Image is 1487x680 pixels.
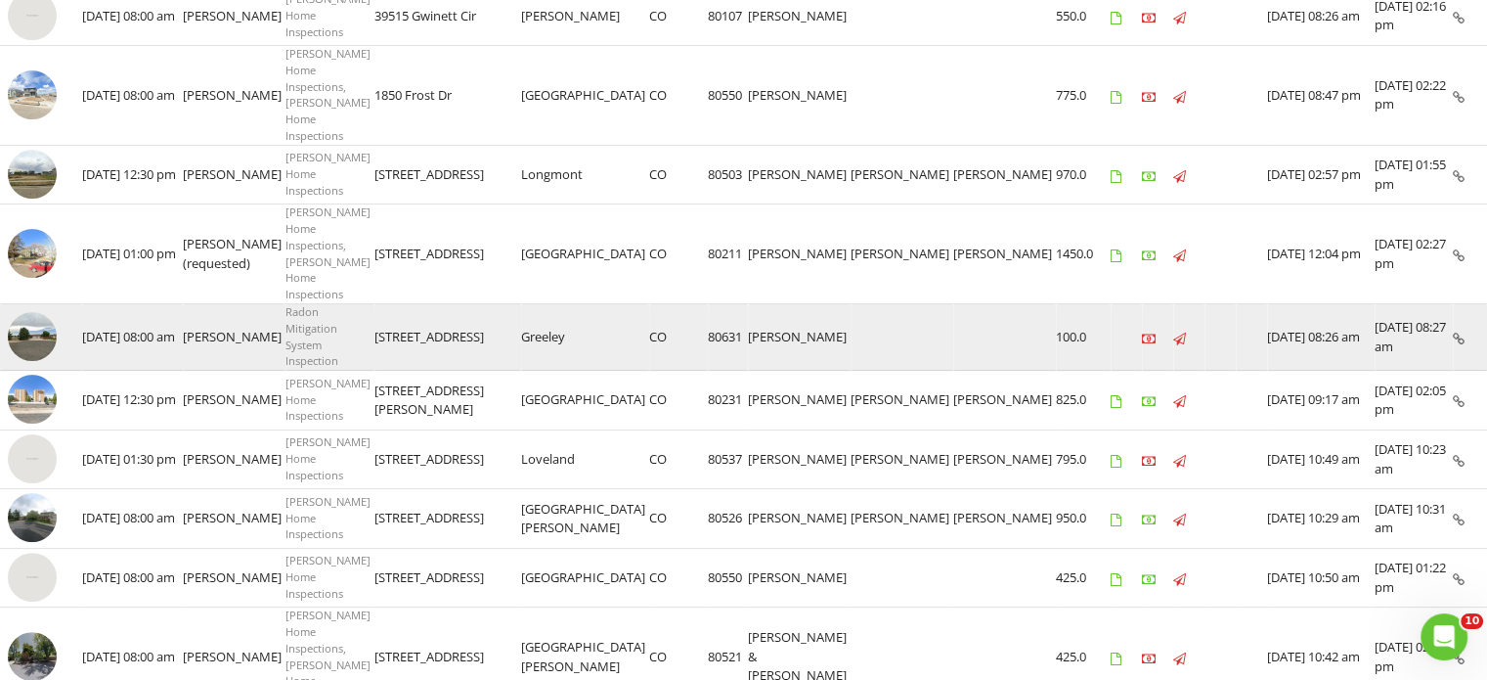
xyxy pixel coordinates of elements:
[649,204,708,304] td: CO
[285,494,371,542] span: [PERSON_NAME] Home Inspections
[851,145,953,204] td: [PERSON_NAME]
[748,548,851,608] td: [PERSON_NAME]
[748,371,851,431] td: [PERSON_NAME]
[953,145,1056,204] td: [PERSON_NAME]
[708,46,748,146] td: 80550
[649,46,708,146] td: CO
[708,371,748,431] td: 80231
[851,204,953,304] td: [PERSON_NAME]
[1421,613,1467,660] iframe: Intercom live chat
[374,489,521,549] td: [STREET_ADDRESS]
[8,70,57,119] img: streetview
[183,371,285,431] td: [PERSON_NAME]
[285,376,371,424] span: [PERSON_NAME] Home Inspections
[8,493,57,542] img: streetview
[183,430,285,489] td: [PERSON_NAME]
[1056,548,1111,608] td: 425.0
[1375,548,1453,608] td: [DATE] 01:22 pm
[183,145,285,204] td: [PERSON_NAME]
[1375,371,1453,431] td: [DATE] 02:05 pm
[1267,489,1375,549] td: [DATE] 10:29 am
[1375,304,1453,371] td: [DATE] 08:27 am
[708,430,748,489] td: 80537
[1375,430,1453,489] td: [DATE] 10:23 am
[1267,46,1375,146] td: [DATE] 08:47 pm
[748,145,851,204] td: [PERSON_NAME]
[521,548,649,608] td: [GEOGRAPHIC_DATA]
[183,46,285,146] td: [PERSON_NAME]
[1056,489,1111,549] td: 950.0
[708,145,748,204] td: 80503
[8,434,57,483] img: streetview
[8,229,57,278] img: streetview
[1267,371,1375,431] td: [DATE] 09:17 am
[1056,145,1111,204] td: 970.0
[851,430,953,489] td: [PERSON_NAME]
[953,430,1056,489] td: [PERSON_NAME]
[521,304,649,371] td: Greeley
[649,145,708,204] td: CO
[374,304,521,371] td: [STREET_ADDRESS]
[1461,613,1483,629] span: 10
[82,430,183,489] td: [DATE] 01:30 pm
[1056,204,1111,304] td: 1450.0
[953,204,1056,304] td: [PERSON_NAME]
[521,489,649,549] td: [GEOGRAPHIC_DATA][PERSON_NAME]
[1375,46,1453,146] td: [DATE] 02:22 pm
[82,46,183,146] td: [DATE] 08:00 am
[8,375,57,424] img: streetview
[748,304,851,371] td: [PERSON_NAME]
[1267,204,1375,304] td: [DATE] 12:04 pm
[82,145,183,204] td: [DATE] 12:30 pm
[1056,304,1111,371] td: 100.0
[183,204,285,304] td: [PERSON_NAME] (requested)
[82,371,183,431] td: [DATE] 12:30 pm
[285,304,338,368] span: Radon Mitigation System Inspection
[8,150,57,199] img: streetview
[649,371,708,431] td: CO
[748,46,851,146] td: [PERSON_NAME]
[285,46,371,143] span: [PERSON_NAME] Home Inspections, [PERSON_NAME] Home Inspections
[183,548,285,608] td: [PERSON_NAME]
[649,430,708,489] td: CO
[649,548,708,608] td: CO
[521,204,649,304] td: [GEOGRAPHIC_DATA]
[374,371,521,431] td: [STREET_ADDRESS][PERSON_NAME]
[82,548,183,608] td: [DATE] 08:00 am
[82,489,183,549] td: [DATE] 08:00 am
[521,46,649,146] td: [GEOGRAPHIC_DATA]
[285,204,371,301] span: [PERSON_NAME] Home Inspections, [PERSON_NAME] Home Inspections
[1056,430,1111,489] td: 795.0
[374,145,521,204] td: [STREET_ADDRESS]
[953,489,1056,549] td: [PERSON_NAME]
[183,489,285,549] td: [PERSON_NAME]
[82,204,183,304] td: [DATE] 01:00 pm
[953,371,1056,431] td: [PERSON_NAME]
[748,430,851,489] td: [PERSON_NAME]
[285,553,371,601] span: [PERSON_NAME] Home Inspections
[183,304,285,371] td: [PERSON_NAME]
[285,434,371,482] span: [PERSON_NAME] Home Inspections
[851,371,953,431] td: [PERSON_NAME]
[1056,46,1111,146] td: 775.0
[1056,371,1111,431] td: 825.0
[708,304,748,371] td: 80631
[1267,304,1375,371] td: [DATE] 08:26 am
[851,489,953,549] td: [PERSON_NAME]
[1375,489,1453,549] td: [DATE] 10:31 am
[521,430,649,489] td: Loveland
[374,46,521,146] td: 1850 Frost Dr
[649,489,708,549] td: CO
[748,489,851,549] td: [PERSON_NAME]
[1375,145,1453,204] td: [DATE] 01:55 pm
[521,145,649,204] td: Longmont
[521,371,649,431] td: [GEOGRAPHIC_DATA]
[649,304,708,371] td: CO
[1375,204,1453,304] td: [DATE] 02:27 pm
[1267,548,1375,608] td: [DATE] 10:50 am
[1267,430,1375,489] td: [DATE] 10:49 am
[708,489,748,549] td: 80526
[708,204,748,304] td: 80211
[374,204,521,304] td: [STREET_ADDRESS]
[374,430,521,489] td: [STREET_ADDRESS]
